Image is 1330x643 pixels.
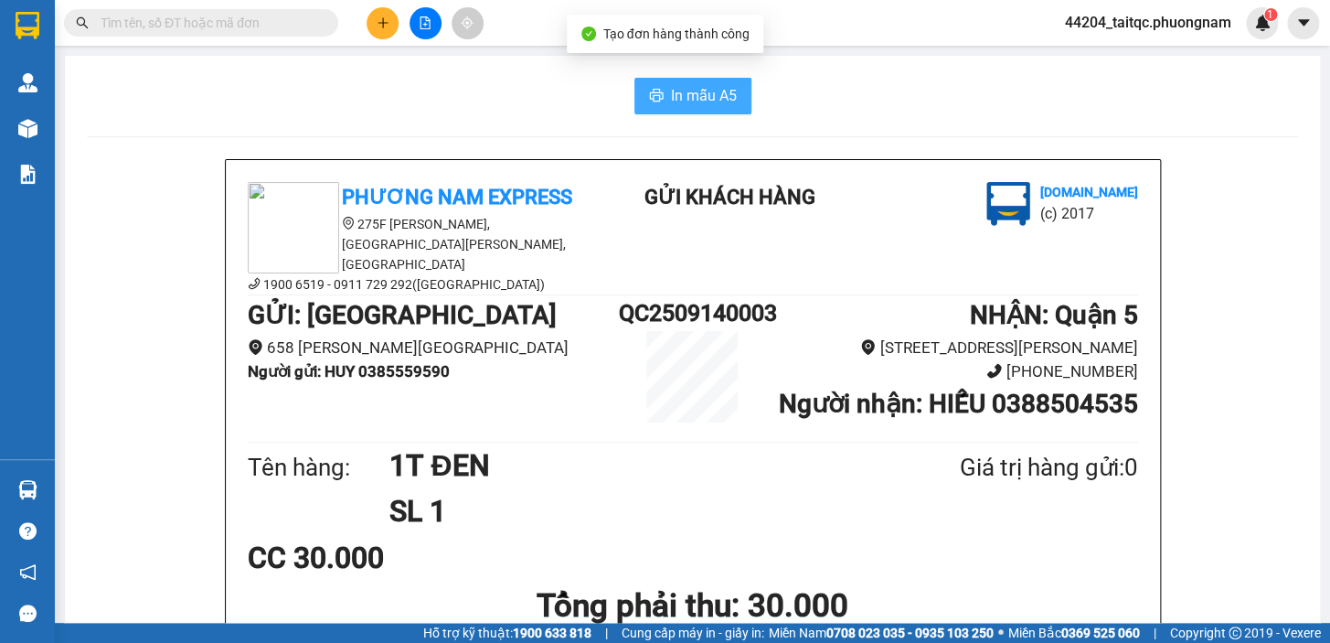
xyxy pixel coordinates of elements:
h1: Tổng phải thu: 30.000 [248,581,1138,631]
strong: 1900 633 818 [513,626,591,640]
span: Miền Bắc [1008,623,1140,643]
span: plus [377,16,389,29]
img: logo.jpg [198,23,242,67]
span: notification [19,563,37,581]
img: logo.jpg [248,182,339,273]
button: file-add [410,7,442,39]
b: Gửi khách hàng [112,27,181,113]
b: [DOMAIN_NAME] [1039,185,1137,199]
b: Phương Nam Express [342,186,572,209]
span: caret-down [1295,15,1312,31]
input: Tìm tên, số ĐT hoặc mã đơn [101,13,316,33]
h1: QC2509140003 [618,295,766,331]
li: 658 [PERSON_NAME][GEOGRAPHIC_DATA] [248,336,619,360]
span: Tạo đơn hàng thành công [603,27,750,41]
button: aim [452,7,484,39]
li: 1900 6519 - 0911 729 292([GEOGRAPHIC_DATA]) [248,274,577,295]
div: Giá trị hàng gửi: 0 [870,449,1137,487]
b: NHẬN : Quận 5 [969,300,1137,330]
span: environment [342,217,355,230]
span: In mẫu A5 [671,84,737,107]
strong: 0369 525 060 [1061,626,1140,640]
li: (c) 2017 [1039,202,1137,225]
span: Hỗ trợ kỹ thuật: [423,623,591,643]
b: [DOMAIN_NAME] [154,70,251,84]
span: file-add [419,16,431,29]
span: 44204_taitqc.phuongnam [1050,11,1246,34]
span: printer [649,88,664,105]
span: check-circle [581,27,596,41]
span: environment [248,339,263,355]
span: phone [248,277,261,290]
img: warehouse-icon [18,480,37,499]
span: copyright [1229,627,1241,639]
h1: SL 1 [389,488,870,534]
b: Người nhận : HIẾU 0388504535 [778,389,1137,419]
li: 275F [PERSON_NAME], [GEOGRAPHIC_DATA][PERSON_NAME], [GEOGRAPHIC_DATA] [248,214,577,274]
button: printerIn mẫu A5 [634,78,751,114]
img: solution-icon [18,165,37,184]
h1: 1T ĐEN [389,443,870,488]
button: plus [367,7,399,39]
span: environment [860,339,876,355]
span: Cung cấp máy in - giấy in: [622,623,764,643]
sup: 1 [1264,8,1277,21]
span: phone [986,363,1002,379]
b: Phương Nam Express [23,118,101,236]
b: Gửi khách hàng [644,186,815,209]
span: ⚪️ [998,629,1004,637]
li: [PHONE_NUMBER] [767,359,1138,384]
span: aim [461,16,473,29]
img: icon-new-feature [1254,15,1271,31]
div: CC 30.000 [248,535,541,581]
b: GỬI : [GEOGRAPHIC_DATA] [248,300,557,330]
span: Miền Nam [769,623,994,643]
img: warehouse-icon [18,119,37,138]
span: message [19,605,37,622]
span: search [76,16,89,29]
span: | [1154,623,1156,643]
img: logo.jpg [986,182,1030,226]
span: question-circle [19,522,37,540]
button: caret-down [1287,7,1319,39]
b: Người gửi : HUY 0385559590 [248,362,450,380]
span: | [605,623,608,643]
div: Tên hàng: [248,449,390,487]
span: 1 [1267,8,1273,21]
img: warehouse-icon [18,73,37,92]
li: (c) 2017 [154,87,251,110]
img: logo-vxr [16,12,39,39]
strong: 0708 023 035 - 0935 103 250 [826,626,994,640]
li: [STREET_ADDRESS][PERSON_NAME] [767,336,1138,360]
